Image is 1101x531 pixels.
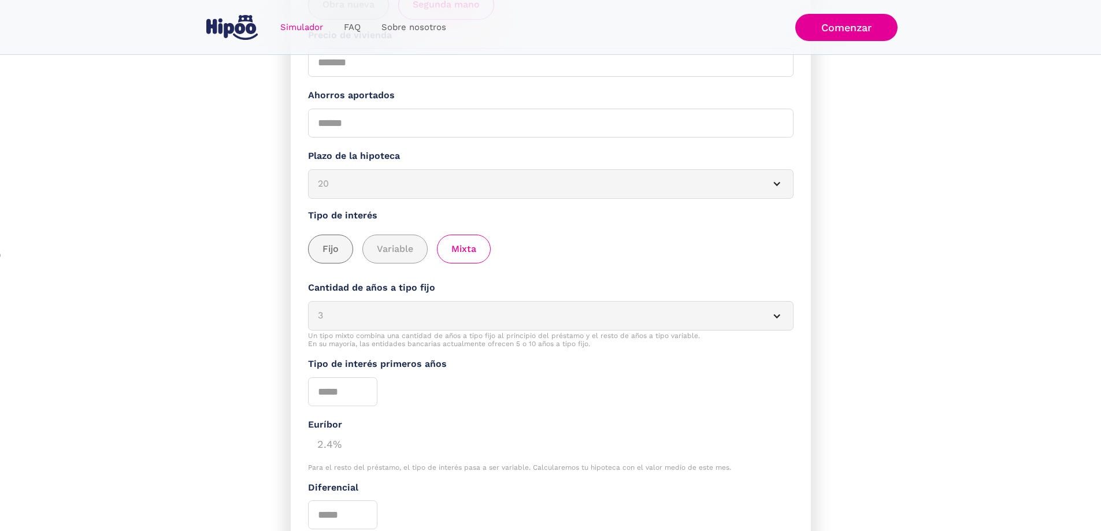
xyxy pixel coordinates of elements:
a: Comenzar [795,14,898,41]
label: Tipo de interés primeros años [308,357,794,372]
div: 20 [318,177,756,191]
label: Tipo de interés [308,209,794,223]
div: Para el resto del préstamo, el tipo de interés pasa a ser variable. Calcularemos tu hipoteca con ... [308,463,794,471]
label: Cantidad de años a tipo fijo [308,281,794,295]
div: Euríbor [308,418,794,432]
a: home [204,10,261,44]
span: Mixta [451,242,476,257]
a: Simulador [270,16,333,39]
div: 2.4% [308,432,794,455]
div: add_description_here [308,235,794,264]
span: Variable [377,242,413,257]
a: Sobre nosotros [371,16,457,39]
article: 3 [308,301,794,331]
label: Plazo de la hipoteca [308,149,794,164]
div: 3 [318,309,756,323]
label: Ahorros aportados [308,88,794,103]
span: Fijo [322,242,339,257]
label: Diferencial [308,481,794,495]
div: Un tipo mixto combina una cantidad de años a tipo fijo al principio del préstamo y el resto de añ... [308,332,794,348]
article: 20 [308,169,794,199]
a: FAQ [333,16,371,39]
